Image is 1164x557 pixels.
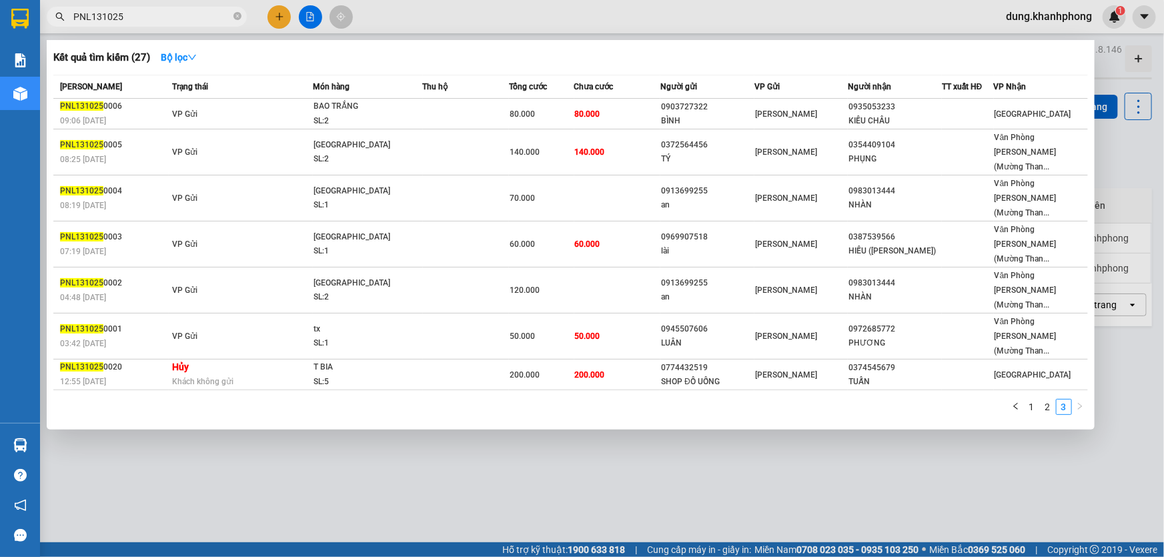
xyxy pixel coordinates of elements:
[172,286,197,295] span: VP Gửi
[995,317,1057,356] span: Văn Phòng [PERSON_NAME] (Mường Than...
[995,370,1071,380] span: [GEOGRAPHIC_DATA]
[60,201,106,210] span: 08:19 [DATE]
[187,53,197,62] span: down
[172,362,189,372] strong: Hủy
[172,109,197,119] span: VP Gửi
[848,276,941,290] div: 0983013444
[314,276,414,291] div: [GEOGRAPHIC_DATA]
[60,322,168,336] div: 0001
[172,332,197,341] span: VP Gửi
[575,332,600,341] span: 50.000
[60,116,106,125] span: 09:06 [DATE]
[1012,402,1020,410] span: left
[161,52,197,63] strong: Bộ lọc
[755,332,817,341] span: [PERSON_NAME]
[60,324,103,334] span: PNL131025
[60,377,106,386] span: 12:55 [DATE]
[314,99,414,114] div: BAO TRẮNG
[848,290,941,304] div: NHÀN
[60,362,103,372] span: PNL131025
[60,186,103,195] span: PNL131025
[995,271,1057,310] span: Văn Phòng [PERSON_NAME] (Mường Than...
[314,322,414,337] div: tx
[1041,400,1055,414] a: 2
[848,100,941,114] div: 0935053233
[314,244,414,259] div: SL: 1
[995,133,1057,171] span: Văn Phòng [PERSON_NAME] (Mường Than...
[510,332,535,341] span: 50.000
[60,276,168,290] div: 0002
[53,51,150,65] h3: Kết quả tìm kiếm ( 27 )
[848,152,941,166] div: PHỤNG
[55,12,65,21] span: search
[848,138,941,152] div: 0354409104
[661,336,754,350] div: LUÂN
[995,179,1057,217] span: Văn Phòng [PERSON_NAME] (Mường Than...
[755,239,817,249] span: [PERSON_NAME]
[848,375,941,389] div: TUẤN
[510,286,540,295] span: 120.000
[1057,400,1071,414] a: 3
[942,82,983,91] span: TT xuất HĐ
[314,375,414,390] div: SL: 5
[575,147,605,157] span: 140.000
[60,230,168,244] div: 0003
[510,239,535,249] span: 60.000
[510,109,535,119] span: 80.000
[661,230,754,244] div: 0969907518
[60,293,106,302] span: 04:48 [DATE]
[661,138,754,152] div: 0372564456
[172,377,233,386] span: Khách không gửi
[172,147,197,157] span: VP Gửi
[233,12,241,20] span: close-circle
[1072,399,1088,415] li: Next Page
[661,152,754,166] div: TÝ
[314,198,414,213] div: SL: 1
[510,147,540,157] span: 140.000
[314,184,414,199] div: [GEOGRAPHIC_DATA]
[313,82,350,91] span: Món hàng
[60,247,106,256] span: 07:19 [DATE]
[423,82,448,91] span: Thu hộ
[1024,399,1040,415] li: 1
[1072,399,1088,415] button: right
[314,114,414,129] div: SL: 2
[60,155,106,164] span: 08:25 [DATE]
[755,370,817,380] span: [PERSON_NAME]
[661,361,754,375] div: 0774432519
[13,438,27,452] img: warehouse-icon
[755,286,817,295] span: [PERSON_NAME]
[1056,399,1072,415] li: 3
[172,193,197,203] span: VP Gửi
[60,278,103,288] span: PNL131025
[848,114,941,128] div: KIỀU CHÂU
[848,336,941,350] div: PHƯƠNG
[755,193,817,203] span: [PERSON_NAME]
[661,100,754,114] div: 0903727322
[848,361,941,375] div: 0374545679
[848,198,941,212] div: NHÀN
[60,82,122,91] span: [PERSON_NAME]
[314,360,414,375] div: T BIA
[150,47,207,68] button: Bộ lọcdown
[755,109,817,119] span: [PERSON_NAME]
[660,82,697,91] span: Người gửi
[995,225,1057,263] span: Văn Phòng [PERSON_NAME] (Mường Than...
[510,370,540,380] span: 200.000
[314,152,414,167] div: SL: 2
[661,290,754,304] div: an
[661,198,754,212] div: an
[14,529,27,542] span: message
[995,109,1071,119] span: [GEOGRAPHIC_DATA]
[60,184,168,198] div: 0004
[661,184,754,198] div: 0913699255
[661,244,754,258] div: lài
[172,82,208,91] span: Trạng thái
[60,99,168,113] div: 0006
[13,53,27,67] img: solution-icon
[575,370,605,380] span: 200.000
[314,138,414,153] div: [GEOGRAPHIC_DATA]
[755,147,817,157] span: [PERSON_NAME]
[510,193,535,203] span: 70.000
[848,82,891,91] span: Người nhận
